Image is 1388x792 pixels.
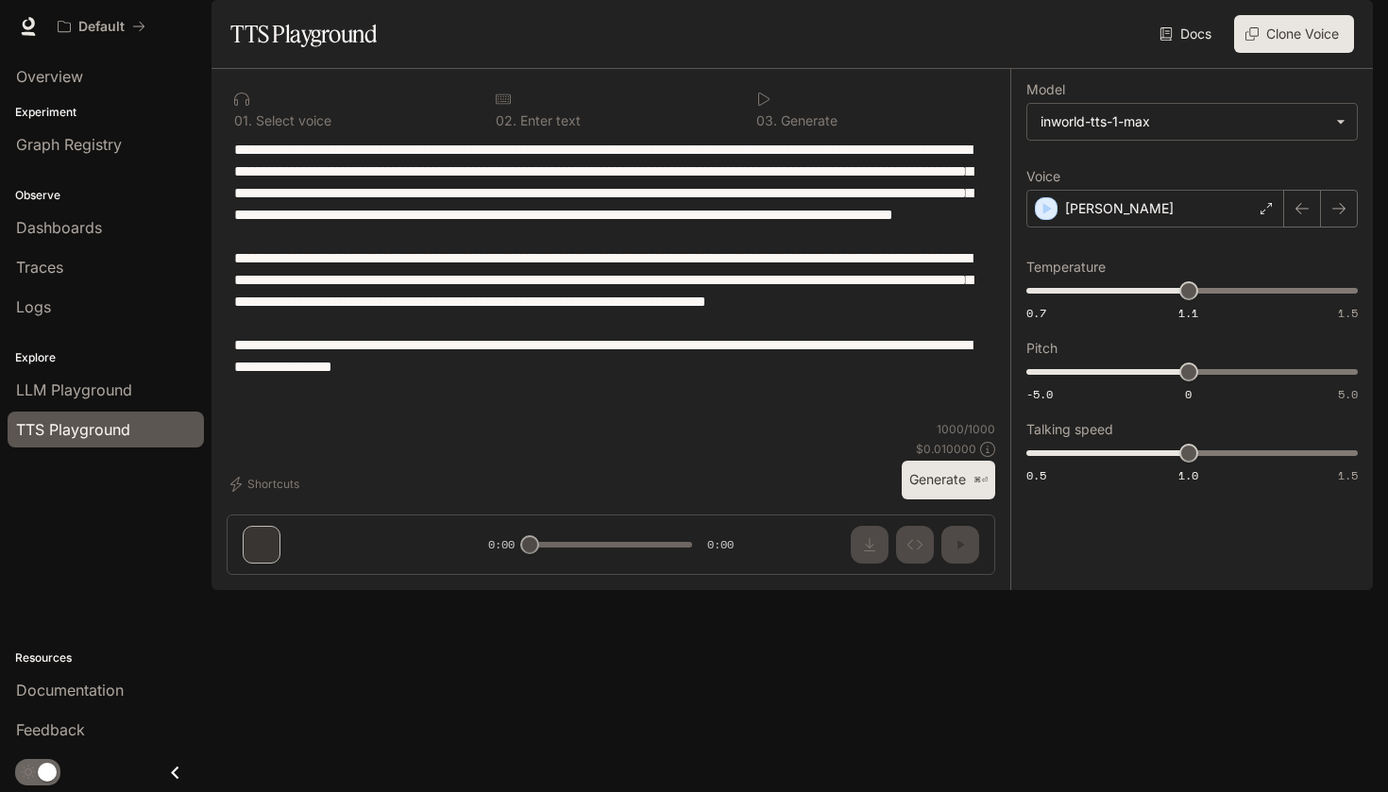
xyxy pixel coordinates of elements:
[1026,261,1106,274] p: Temperature
[1026,170,1060,183] p: Voice
[1026,423,1113,436] p: Talking speed
[1338,467,1358,483] span: 1.5
[49,8,154,45] button: All workspaces
[1338,386,1358,402] span: 5.0
[516,114,581,127] p: Enter text
[1026,305,1046,321] span: 0.7
[1338,305,1358,321] span: 1.5
[1234,15,1354,53] button: Clone Voice
[1026,467,1046,483] span: 0.5
[1027,104,1357,140] div: inworld-tts-1-max
[777,114,838,127] p: Generate
[902,461,995,499] button: Generate⌘⏎
[1178,467,1198,483] span: 1.0
[230,15,377,53] h1: TTS Playground
[234,114,252,127] p: 0 1 .
[78,19,125,35] p: Default
[252,114,331,127] p: Select voice
[1026,342,1058,355] p: Pitch
[227,469,307,499] button: Shortcuts
[1178,305,1198,321] span: 1.1
[1041,112,1327,131] div: inworld-tts-1-max
[1185,386,1192,402] span: 0
[1026,386,1053,402] span: -5.0
[756,114,777,127] p: 0 3 .
[1156,15,1219,53] a: Docs
[1026,83,1065,96] p: Model
[973,475,988,486] p: ⌘⏎
[916,441,976,457] p: $ 0.010000
[1065,199,1174,218] p: [PERSON_NAME]
[496,114,516,127] p: 0 2 .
